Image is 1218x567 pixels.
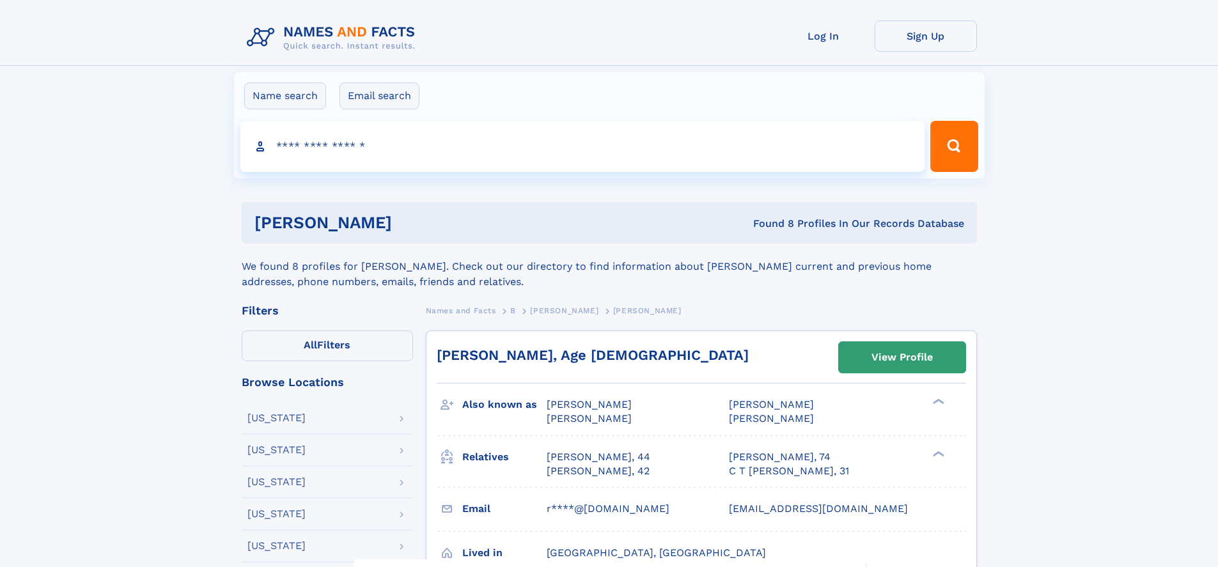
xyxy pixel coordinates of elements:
span: [PERSON_NAME] [613,306,682,315]
a: C T [PERSON_NAME], 31 [729,464,849,478]
a: [PERSON_NAME], 74 [729,450,831,464]
label: Filters [242,330,413,361]
div: ❯ [930,398,945,406]
label: Email search [340,82,419,109]
span: All [304,339,317,351]
div: We found 8 profiles for [PERSON_NAME]. Check out our directory to find information about [PERSON_... [242,244,977,290]
span: [PERSON_NAME] [547,398,632,410]
h3: Email [462,498,547,520]
div: Browse Locations [242,377,413,388]
h3: Also known as [462,394,547,416]
span: [PERSON_NAME] [547,412,632,424]
a: B [510,302,516,318]
a: [PERSON_NAME], Age [DEMOGRAPHIC_DATA] [437,347,749,363]
div: [US_STATE] [247,413,306,423]
span: [EMAIL_ADDRESS][DOMAIN_NAME] [729,502,908,515]
span: [PERSON_NAME] [729,412,814,424]
h1: [PERSON_NAME] [254,215,573,231]
div: [US_STATE] [247,541,306,551]
div: [US_STATE] [247,509,306,519]
span: B [510,306,516,315]
a: Sign Up [875,20,977,52]
div: Filters [242,305,413,316]
input: search input [240,121,925,172]
span: [PERSON_NAME] [530,306,598,315]
a: Log In [772,20,875,52]
div: View Profile [871,343,933,372]
h3: Relatives [462,446,547,468]
img: Logo Names and Facts [242,20,426,55]
div: [US_STATE] [247,445,306,455]
a: Names and Facts [426,302,496,318]
div: [US_STATE] [247,477,306,487]
button: Search Button [930,121,978,172]
div: Found 8 Profiles In Our Records Database [572,217,964,231]
a: [PERSON_NAME], 42 [547,464,650,478]
label: Name search [244,82,326,109]
a: [PERSON_NAME], 44 [547,450,650,464]
h3: Lived in [462,542,547,564]
div: ❯ [930,449,945,458]
span: [PERSON_NAME] [729,398,814,410]
span: [GEOGRAPHIC_DATA], [GEOGRAPHIC_DATA] [547,547,766,559]
a: [PERSON_NAME] [530,302,598,318]
a: View Profile [839,342,965,373]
